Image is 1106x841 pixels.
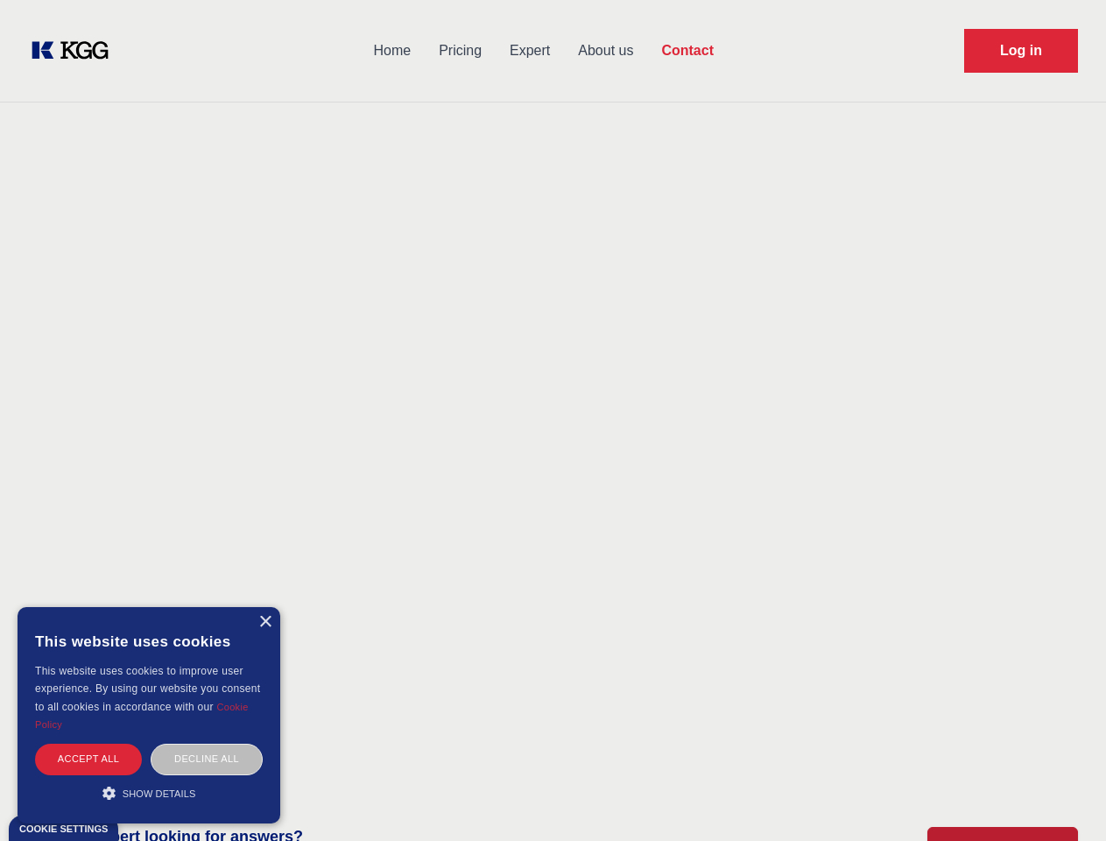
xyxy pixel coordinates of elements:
[28,37,123,65] a: KOL Knowledge Platform: Talk to Key External Experts (KEE)
[35,665,260,713] span: This website uses cookies to improve user experience. By using our website you consent to all coo...
[647,28,728,74] a: Contact
[964,29,1078,73] a: Request Demo
[258,616,271,629] div: Close
[151,744,263,774] div: Decline all
[359,28,425,74] a: Home
[123,788,196,799] span: Show details
[19,824,108,834] div: Cookie settings
[564,28,647,74] a: About us
[1018,757,1106,841] iframe: Chat Widget
[496,28,564,74] a: Expert
[35,784,263,802] div: Show details
[35,744,142,774] div: Accept all
[35,702,249,730] a: Cookie Policy
[35,620,263,662] div: This website uses cookies
[425,28,496,74] a: Pricing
